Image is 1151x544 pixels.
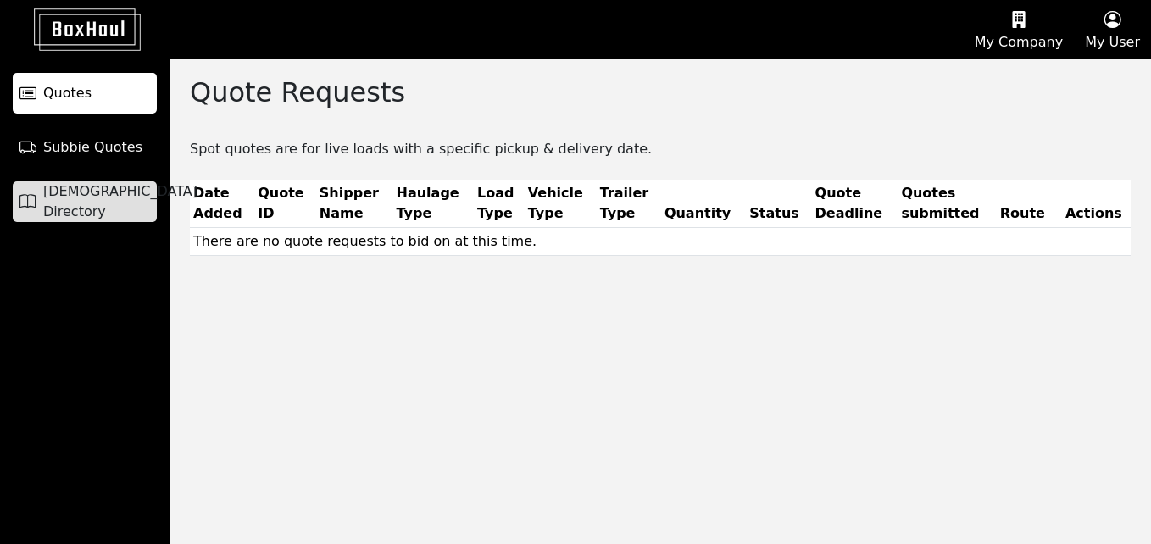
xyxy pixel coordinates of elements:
th: Haulage Type [393,180,474,228]
span: Subbie Quotes [43,137,142,158]
h2: Quote Requests [190,76,405,108]
button: My Company [964,1,1074,58]
th: Actions [1057,180,1131,228]
td: There are no quote requests to bid on at this time. [190,228,1131,256]
a: Quotes [13,73,157,114]
th: Quote ID [254,180,316,228]
th: Quotes submitted [898,180,996,228]
th: Route [997,180,1057,228]
img: BoxHaul [8,8,141,51]
th: Quote Deadline [812,180,898,228]
th: Status [746,180,811,228]
th: Shipper Name [316,180,393,228]
th: Vehicle Type [525,180,597,228]
div: Spot quotes are for live loads with a specific pickup & delivery date. [170,136,1151,159]
button: My User [1074,1,1151,58]
span: [DEMOGRAPHIC_DATA] Directory [43,181,197,222]
span: Quotes [43,83,92,103]
a: [DEMOGRAPHIC_DATA] Directory [13,181,157,222]
th: Trailer Type [597,180,661,228]
th: Load Type [474,180,525,228]
th: Quantity [661,180,746,228]
a: Subbie Quotes [13,127,157,168]
th: Date Added [190,180,254,228]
